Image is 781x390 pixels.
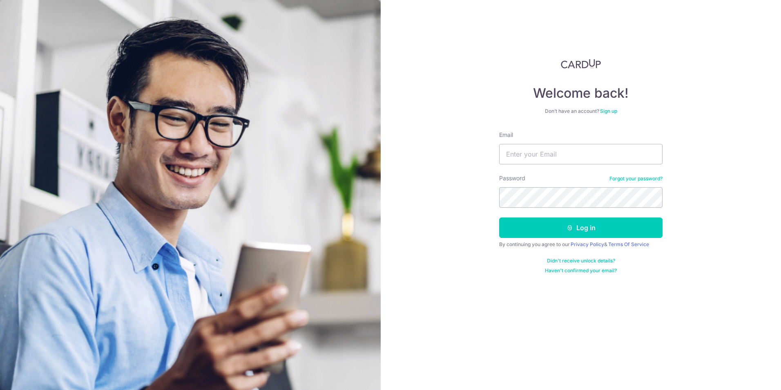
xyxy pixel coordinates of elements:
a: Sign up [600,108,617,114]
a: Privacy Policy [571,241,604,247]
a: Forgot your password? [609,175,663,182]
label: Password [499,174,525,182]
div: Don’t have an account? [499,108,663,114]
a: Didn't receive unlock details? [547,258,615,264]
img: CardUp Logo [561,59,601,69]
button: Log in [499,217,663,238]
h4: Welcome back! [499,85,663,101]
a: Haven't confirmed your email? [545,267,617,274]
label: Email [499,131,513,139]
input: Enter your Email [499,144,663,164]
a: Terms Of Service [608,241,649,247]
div: By continuing you agree to our & [499,241,663,248]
